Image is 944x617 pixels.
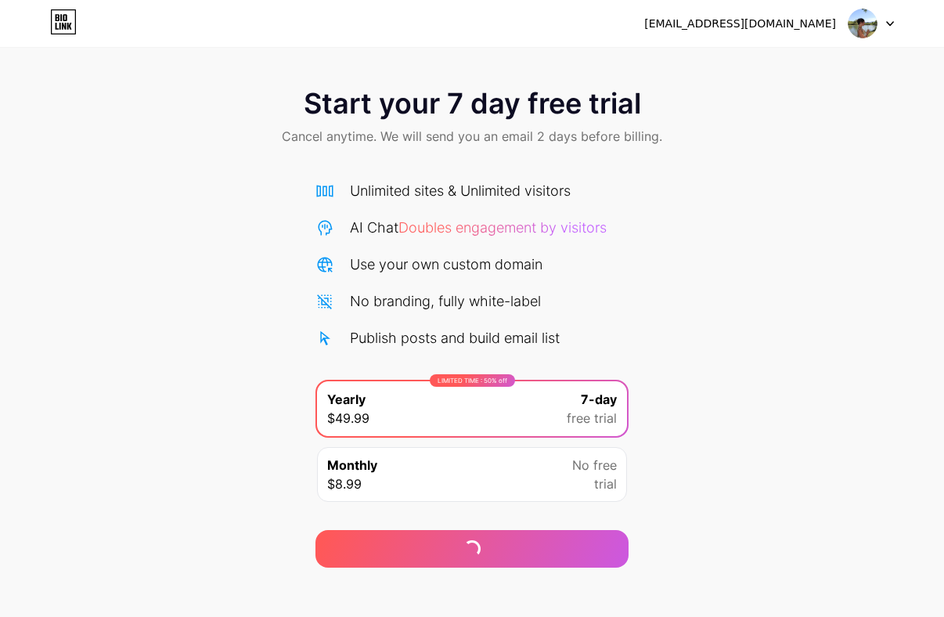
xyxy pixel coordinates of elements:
img: lizalivingyoga [848,9,877,38]
span: Cancel anytime. We will send you an email 2 days before billing. [282,127,662,146]
span: $49.99 [327,409,369,428]
div: AI Chat [350,217,607,238]
div: No branding, fully white-label [350,290,541,312]
div: Publish posts and build email list [350,327,560,348]
span: Monthly [327,456,377,474]
span: trial [594,474,617,493]
span: free trial [567,409,617,428]
div: Use your own custom domain [350,254,542,275]
span: Doubles engagement by visitors [398,219,607,236]
div: [EMAIL_ADDRESS][DOMAIN_NAME] [644,16,836,32]
div: Unlimited sites & Unlimited visitors [350,180,571,201]
span: No free [572,456,617,474]
span: Yearly [327,390,366,409]
span: 7-day [581,390,617,409]
div: LIMITED TIME : 50% off [430,374,515,387]
span: $8.99 [327,474,362,493]
span: Start your 7 day free trial [304,88,641,119]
